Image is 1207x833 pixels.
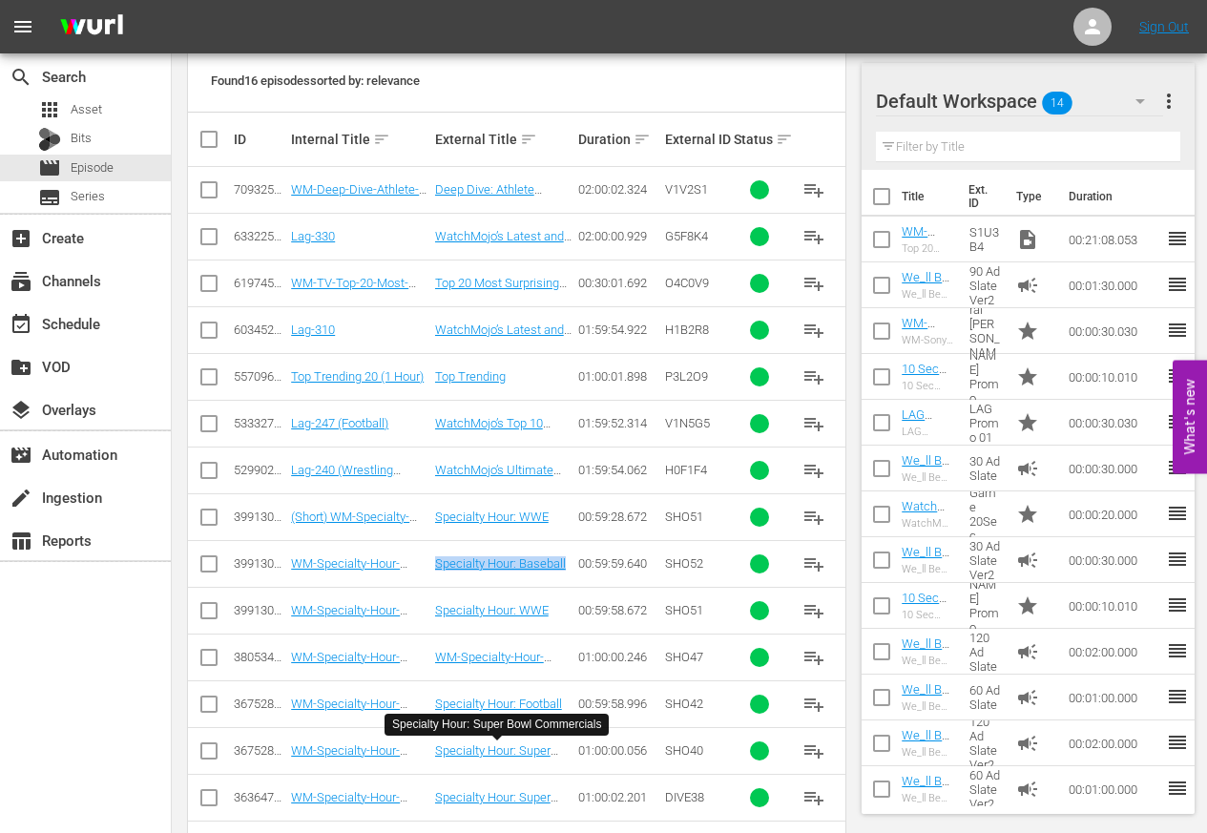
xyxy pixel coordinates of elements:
[10,227,32,250] span: Create
[234,556,285,571] div: 39913006
[71,158,114,177] span: Episode
[234,510,285,524] div: 39913015
[802,319,825,342] span: playlist_add
[1166,777,1189,800] span: reorder
[902,334,954,346] div: WM-Sony-[PERSON_NAME]-Promo.mov
[1016,457,1039,480] span: Ad
[776,131,793,148] span: sort
[791,494,837,540] button: playlist_add
[962,446,1009,491] td: 30 Ad Slate
[1061,308,1166,354] td: 00:00:30.030
[665,603,703,617] span: SHO51
[1166,227,1189,250] span: reorder
[1166,502,1189,525] span: reorder
[902,288,954,301] div: We_ll Be Right Back 90sec Ver 2
[902,407,951,450] a: LAG Promo 01 30sec
[10,487,32,510] span: Ingestion
[902,728,949,800] a: We_ll Be Right Back 120sec Ver 2
[962,262,1009,308] td: 90 Ad Slate Ver2
[962,308,1009,354] td: General [PERSON_NAME]
[1166,364,1189,387] span: reorder
[1016,686,1039,709] span: Ad
[1166,273,1189,296] span: reorder
[1061,675,1166,720] td: 00:01:00.000
[38,156,61,179] span: Episode
[435,743,551,772] a: Specialty Hour: Super Bowl Commercials
[1043,83,1073,123] span: 14
[578,229,658,243] div: 02:00:00.929
[802,646,825,669] span: playlist_add
[578,369,658,384] div: 01:00:01.898
[1016,732,1039,755] span: Ad
[791,214,837,260] button: playlist_add
[665,369,708,384] span: P3L2O9
[578,556,658,571] div: 00:59:59.640
[665,697,703,711] span: SHO42
[634,131,651,148] span: sort
[791,588,837,634] button: playlist_add
[578,463,658,477] div: 01:59:54.062
[234,416,285,430] div: 53332736
[234,650,285,664] div: 38053404
[234,603,285,617] div: 39913000
[962,217,1009,262] td: S1U3B4
[38,186,61,209] span: Series
[10,530,32,552] span: table_chart
[71,187,105,206] span: Series
[435,790,551,819] a: Specialty Hour: Super Bowl Halftime
[10,270,32,293] span: Channels
[665,229,708,243] span: G5F8K4
[962,720,1009,766] td: 120 Ad Slate Ver2
[902,682,949,739] a: We_ll Be Right Back 60sec
[665,743,703,758] span: SHO40
[578,510,658,524] div: 00:59:28.672
[234,229,285,243] div: 63322574
[1061,400,1166,446] td: 00:00:30.030
[291,697,407,725] a: WM-Specialty-Hour-Football_SHO42
[1061,720,1166,766] td: 00:02:00.000
[791,260,837,306] button: playlist_add
[520,131,537,148] span: sort
[71,100,102,119] span: Asset
[578,416,658,430] div: 01:59:52.314
[665,276,709,290] span: O4C0V9
[665,650,703,664] span: SHO47
[46,5,137,50] img: ans4CAIJ8jUAAAAAAAAAAAAAAAAAAAAAAAAgQb4GAAAAAAAAAAAAAAAAAAAAAAAAJMjXAAAAAAAAAAAAAAAAAAAAAAAAgAT5G...
[234,790,285,804] div: 36364713
[962,491,1009,537] td: WM Party Game 20Sec Promo
[291,416,388,430] a: Lag-247 (Football)
[435,229,572,258] a: WatchMojo’s Latest and Greatest!
[10,313,32,336] span: Schedule
[665,132,728,147] div: External ID
[291,510,422,538] a: (Short) WM-Specialty-Hour-WWE_SHO51.mp4
[665,463,707,477] span: H0F1F4
[392,717,601,733] div: Specialty Hour: Super Bowl Commercials
[962,537,1009,583] td: 30 Ad Slate Ver2
[435,182,542,211] a: Deep Dive: Athlete Cheaters
[802,506,825,529] span: playlist_add
[291,603,407,632] a: WM-Specialty-Hour-WWE_SHO51.mp4
[1139,19,1189,34] a: Sign Out
[1061,446,1166,491] td: 00:00:30.000
[902,591,951,677] a: 10 Sec [PERSON_NAME] Promo [PERSON_NAME]
[902,700,954,713] div: We_ll Be Right Back 60sec
[902,316,952,402] a: WM-Sony-[PERSON_NAME]-Promo.mov
[802,412,825,435] span: playlist_add
[578,128,658,151] div: Duration
[435,416,568,488] a: WatchMojo’s Top 10 Football Special! The Best Super Bowl Moments On and Off the Field!
[962,629,1009,675] td: 120 Ad Slate
[291,790,407,833] a: WM-Specialty-Hour-Super-Bowl-Halftime_SHO41
[902,655,954,667] div: We_ll Be Right Back 120sec
[802,365,825,388] span: playlist_add
[902,792,954,804] div: We_ll Be Right Back 60sec Ver 2
[802,739,825,762] span: playlist_add
[902,499,951,556] a: WatchMojo Party Game 20 Sec
[291,276,421,333] a: WM-TV-Top-20-Most-Surprising-Simpsons-Predictions-That-Came-True_O4C0V9
[802,178,825,201] span: playlist_add
[791,775,837,821] button: playlist_add
[902,224,950,382] a: WM-Music-Top-20-Underrated-Drummers-in-Rock_S1U3B4-EN_VIDEO.mov
[1173,360,1207,473] button: Open Feedback Widget
[1061,583,1166,629] td: 00:00:10.010
[291,650,407,678] a: WM-Specialty-Hour-Boxing_SHO47.mp4
[791,635,837,680] button: playlist_add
